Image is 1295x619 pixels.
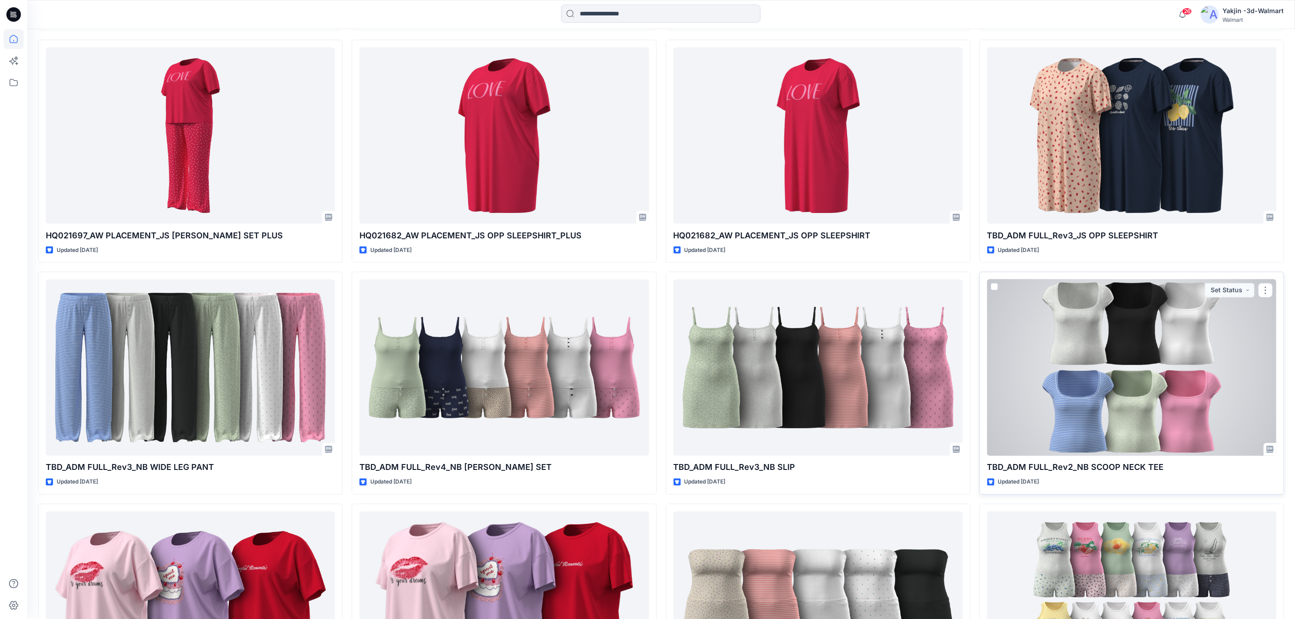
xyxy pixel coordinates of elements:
[1222,5,1284,16] div: Yakjin -3d-Walmart
[674,461,963,474] p: TBD_ADM FULL_Rev3_NB SLIP
[359,280,649,456] a: TBD_ADM FULL_Rev4_NB CAMI BOXER SET
[57,246,98,255] p: Updated [DATE]
[57,478,98,487] p: Updated [DATE]
[46,48,335,224] a: HQ021697_AW PLACEMENT_JS OPP PJ SET PLUS
[674,280,963,456] a: TBD_ADM FULL_Rev3_NB SLIP
[46,229,335,242] p: HQ021697_AW PLACEMENT_JS [PERSON_NAME] SET PLUS
[46,280,335,456] a: TBD_ADM FULL_Rev3_NB WIDE LEG PANT
[998,478,1039,487] p: Updated [DATE]
[359,229,649,242] p: HQ021682_AW PLACEMENT_JS OPP SLEEPSHIRT_PLUS
[987,229,1276,242] p: TBD_ADM FULL_Rev3_JS OPP SLEEPSHIRT
[998,246,1039,255] p: Updated [DATE]
[1222,16,1284,23] div: Walmart
[987,280,1276,456] a: TBD_ADM FULL_Rev2_NB SCOOP NECK TEE
[674,229,963,242] p: HQ021682_AW PLACEMENT_JS OPP SLEEPSHIRT
[1201,5,1219,24] img: avatar
[987,461,1276,474] p: TBD_ADM FULL_Rev2_NB SCOOP NECK TEE
[370,478,412,487] p: Updated [DATE]
[46,461,335,474] p: TBD_ADM FULL_Rev3_NB WIDE LEG PANT
[684,478,726,487] p: Updated [DATE]
[1182,8,1192,15] span: 26
[987,48,1276,224] a: TBD_ADM FULL_Rev3_JS OPP SLEEPSHIRT
[370,246,412,255] p: Updated [DATE]
[359,461,649,474] p: TBD_ADM FULL_Rev4_NB [PERSON_NAME] SET
[674,48,963,224] a: HQ021682_AW PLACEMENT_JS OPP SLEEPSHIRT
[684,246,726,255] p: Updated [DATE]
[359,48,649,224] a: HQ021682_AW PLACEMENT_JS OPP SLEEPSHIRT_PLUS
